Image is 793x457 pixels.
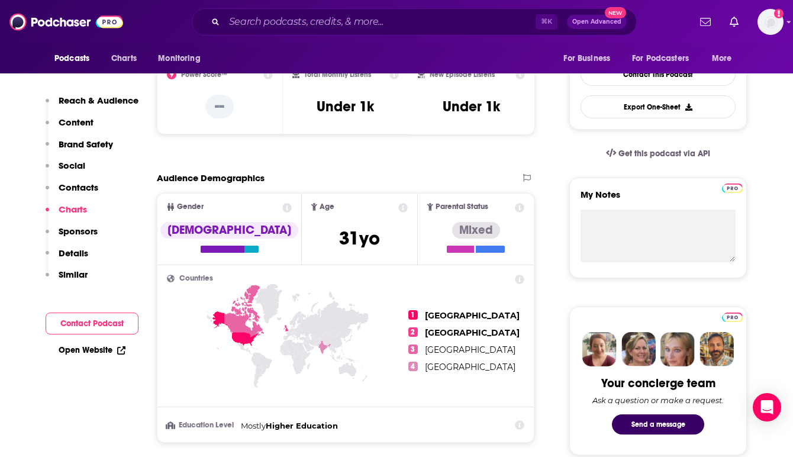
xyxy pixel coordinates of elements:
div: [DEMOGRAPHIC_DATA] [160,222,298,239]
span: Logged in as HughE [757,9,784,35]
span: Monitoring [158,50,200,67]
span: 4 [408,362,418,371]
div: Your concierge team [601,376,715,391]
span: Mostly [241,421,266,430]
span: More [712,50,732,67]
span: Get this podcast via API [618,149,710,159]
p: Social [59,160,85,171]
h3: Under 1k [317,98,374,115]
span: [GEOGRAPHIC_DATA] [425,345,515,355]
p: Sponsors [59,226,98,237]
span: [GEOGRAPHIC_DATA] [425,362,515,372]
span: Open Advanced [572,19,621,25]
button: Reach & Audience [46,95,138,117]
p: Similar [59,269,88,280]
button: Similar [46,269,88,291]
button: Content [46,117,94,139]
h3: Under 1k [443,98,500,115]
span: For Podcasters [632,50,689,67]
span: [GEOGRAPHIC_DATA] [425,310,520,321]
p: Contacts [59,182,98,193]
h2: New Episode Listens [430,70,495,79]
p: Brand Safety [59,139,113,150]
button: open menu [46,47,105,70]
a: Show notifications dropdown [725,12,743,32]
button: Contacts [46,182,98,204]
p: Reach & Audience [59,95,138,106]
img: Jon Profile [699,332,734,366]
a: Contact This Podcast [581,63,736,86]
span: [GEOGRAPHIC_DATA] [425,327,520,338]
img: Podchaser - Follow, Share and Rate Podcasts [9,11,123,33]
span: Gender [177,203,204,211]
span: 31 yo [339,227,380,250]
span: 1 [408,310,418,320]
img: Barbara Profile [621,332,656,366]
button: Brand Safety [46,139,113,160]
span: Countries [179,275,213,282]
button: Show profile menu [757,9,784,35]
p: -- [205,95,234,118]
button: Contact Podcast [46,313,138,334]
button: open menu [150,47,215,70]
span: Age [320,203,334,211]
span: 2 [408,327,418,337]
button: Send a message [612,414,704,435]
span: For Business [563,50,610,67]
input: Search podcasts, credits, & more... [224,12,536,31]
h2: Audience Demographics [157,172,265,184]
span: Podcasts [54,50,89,67]
h2: Total Monthly Listens [304,70,371,79]
button: Charts [46,204,87,226]
div: Open Intercom Messenger [753,393,781,421]
svg: Add a profile image [774,9,784,18]
p: Charts [59,204,87,215]
img: Podchaser Pro [722,184,743,193]
span: ⌘ K [536,14,557,30]
label: My Notes [581,189,736,210]
a: Show notifications dropdown [695,12,715,32]
div: Search podcasts, credits, & more... [192,8,637,36]
div: Ask a question or make a request. [592,395,724,405]
button: open menu [624,47,706,70]
img: Podchaser Pro [722,313,743,322]
img: Jules Profile [660,332,695,366]
p: Content [59,117,94,128]
button: Social [46,160,85,182]
button: Sponsors [46,226,98,247]
h3: Education Level [167,421,236,429]
a: Charts [104,47,144,70]
div: Mixed [452,222,500,239]
a: Pro website [722,182,743,193]
span: 3 [408,345,418,354]
span: Higher Education [266,421,338,430]
a: Get this podcast via API [597,139,720,168]
span: Charts [111,50,137,67]
button: Export One-Sheet [581,95,736,118]
button: open menu [555,47,625,70]
p: Details [59,247,88,259]
span: New [605,7,626,18]
img: User Profile [757,9,784,35]
span: Parental Status [436,203,488,211]
a: Open Website [59,345,125,355]
h2: Power Score™ [181,70,227,79]
img: Sydney Profile [582,332,617,366]
button: Details [46,247,88,269]
button: Open AdvancedNew [567,15,627,29]
button: open menu [704,47,747,70]
a: Pro website [722,311,743,322]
